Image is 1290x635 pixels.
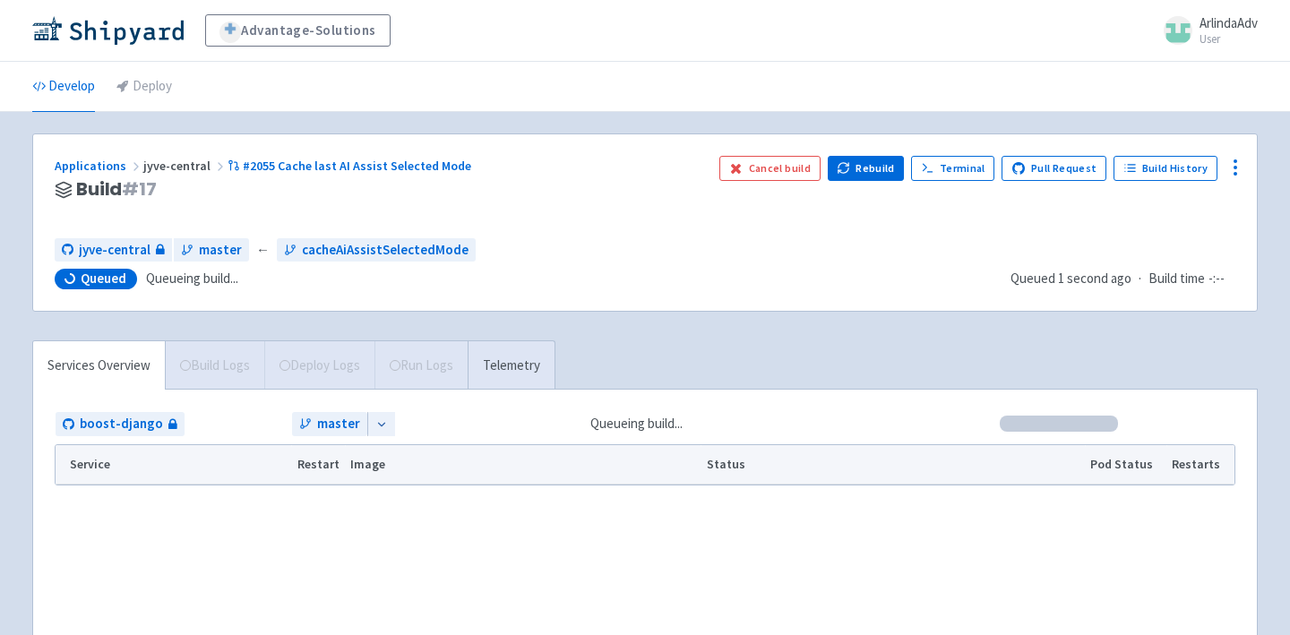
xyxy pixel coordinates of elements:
[205,14,391,47] a: Advantage-Solutions
[146,269,238,289] span: Queueing build...
[277,238,476,262] a: cacheAiAssistSelectedMode
[1148,269,1205,289] span: Build time
[32,16,184,45] img: Shipyard logo
[291,445,345,485] th: Restart
[317,414,360,434] span: master
[56,412,185,436] a: boost-django
[590,414,683,434] span: Queueing build...
[468,341,555,390] a: Telemetry
[81,270,126,287] span: Queued
[1153,16,1258,45] a: ArlindaAdv User
[228,158,474,174] a: #2055 Cache last AI Assist Selected Mode
[1010,269,1235,289] div: ·
[143,158,228,174] span: jyve-central
[1114,156,1217,181] a: Build History
[1002,156,1106,181] a: Pull Request
[1200,33,1258,45] small: User
[911,156,994,181] a: Terminal
[256,240,270,261] span: ←
[33,341,165,390] a: Services Overview
[174,238,249,262] a: master
[1058,270,1131,287] time: 1 second ago
[1085,445,1166,485] th: Pod Status
[79,240,150,261] span: jyve-central
[116,62,172,112] a: Deploy
[302,240,469,261] span: cacheAiAssistSelectedMode
[55,158,143,174] a: Applications
[76,179,157,200] span: Build
[719,156,821,181] button: Cancel build
[80,414,163,434] span: boost-django
[1166,445,1234,485] th: Restarts
[828,156,905,181] button: Rebuild
[701,445,1084,485] th: Status
[122,176,157,202] span: # 17
[1010,270,1131,287] span: Queued
[199,240,242,261] span: master
[55,238,172,262] a: jyve-central
[1208,269,1225,289] span: -:--
[32,62,95,112] a: Develop
[345,445,701,485] th: Image
[56,445,291,485] th: Service
[1200,14,1258,31] span: ArlindaAdv
[292,412,367,436] a: master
